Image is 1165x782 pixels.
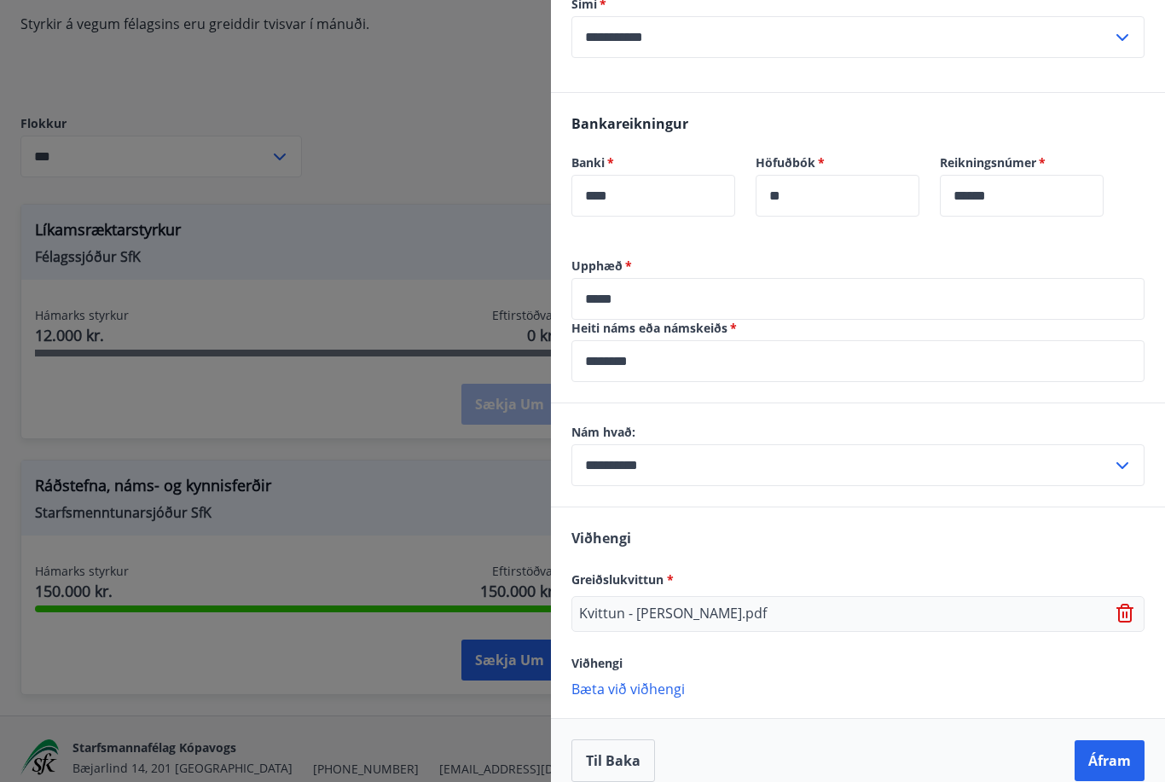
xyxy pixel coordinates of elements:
[579,604,767,624] p: Kvittun - [PERSON_NAME].pdf
[571,258,1145,275] label: Upphæð
[1075,740,1145,781] button: Áfram
[940,154,1104,171] label: Reikningsnúmer
[571,154,735,171] label: Banki
[571,278,1145,320] div: Upphæð
[571,114,688,133] span: Bankareikningur
[571,424,1145,441] label: Nám hvað:
[571,680,1145,697] p: Bæta við viðhengi
[571,529,631,547] span: Viðhengi
[571,340,1145,382] div: Heiti náms eða námskeiðs
[571,571,674,588] span: Greiðslukvittun
[756,154,919,171] label: Höfuðbók
[571,320,1145,337] label: Heiti náms eða námskeiðs
[571,739,655,782] button: Til baka
[571,655,623,671] span: Viðhengi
